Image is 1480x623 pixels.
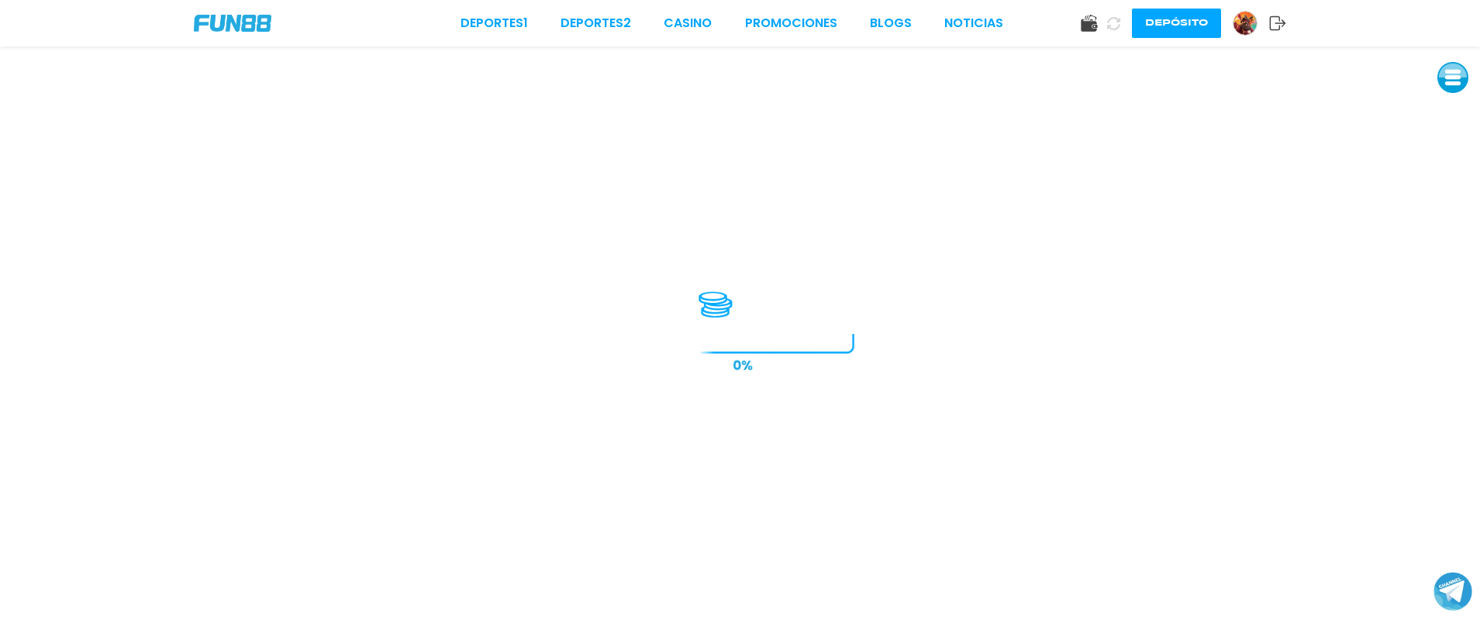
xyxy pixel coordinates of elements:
[1233,11,1269,36] a: Avatar
[745,14,837,33] a: Promociones
[194,15,271,32] img: Company Logo
[1433,571,1472,611] button: Join telegram channel
[1132,9,1221,38] button: Depósito
[870,14,912,33] a: BLOGS
[944,14,1003,33] a: NOTICIAS
[461,14,528,33] a: Deportes1
[664,14,712,33] a: CASINO
[1233,12,1257,35] img: Avatar
[561,14,631,33] a: Deportes2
